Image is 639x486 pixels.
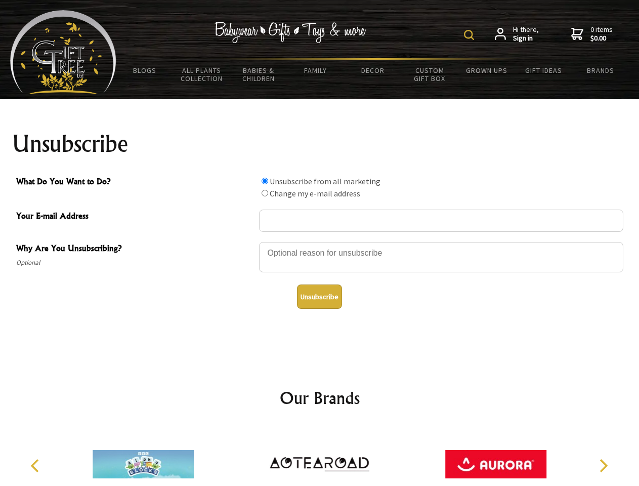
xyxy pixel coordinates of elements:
span: Hi there, [513,25,539,43]
img: product search [464,30,474,40]
span: What Do You Want to Do? [16,175,254,190]
a: Grown Ups [458,60,515,81]
a: Decor [344,60,401,81]
a: Custom Gift Box [401,60,458,89]
button: Next [592,455,614,477]
textarea: Why Are You Unsubscribing? [259,242,623,272]
input: What Do You Want to Do? [262,190,268,196]
input: What Do You Want to Do? [262,178,268,184]
a: Gift Ideas [515,60,572,81]
span: Why Are You Unsubscribing? [16,242,254,257]
strong: Sign in [513,34,539,43]
img: Babyware - Gifts - Toys and more... [10,10,116,94]
a: Hi there,Sign in [495,25,539,43]
button: Unsubscribe [297,285,342,309]
span: Your E-mail Address [16,210,254,224]
img: Babywear - Gifts - Toys & more [215,22,366,43]
button: Previous [25,455,48,477]
h2: Our Brands [20,386,619,410]
input: Your E-mail Address [259,210,623,232]
a: Family [287,60,345,81]
a: Babies & Children [230,60,287,89]
span: Optional [16,257,254,269]
label: Change my e-mail address [270,188,360,198]
a: 0 items$0.00 [571,25,613,43]
span: 0 items [590,25,613,43]
a: All Plants Collection [174,60,231,89]
label: Unsubscribe from all marketing [270,176,380,186]
h1: Unsubscribe [12,132,627,156]
strong: $0.00 [590,34,613,43]
a: BLOGS [116,60,174,81]
a: Brands [572,60,629,81]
